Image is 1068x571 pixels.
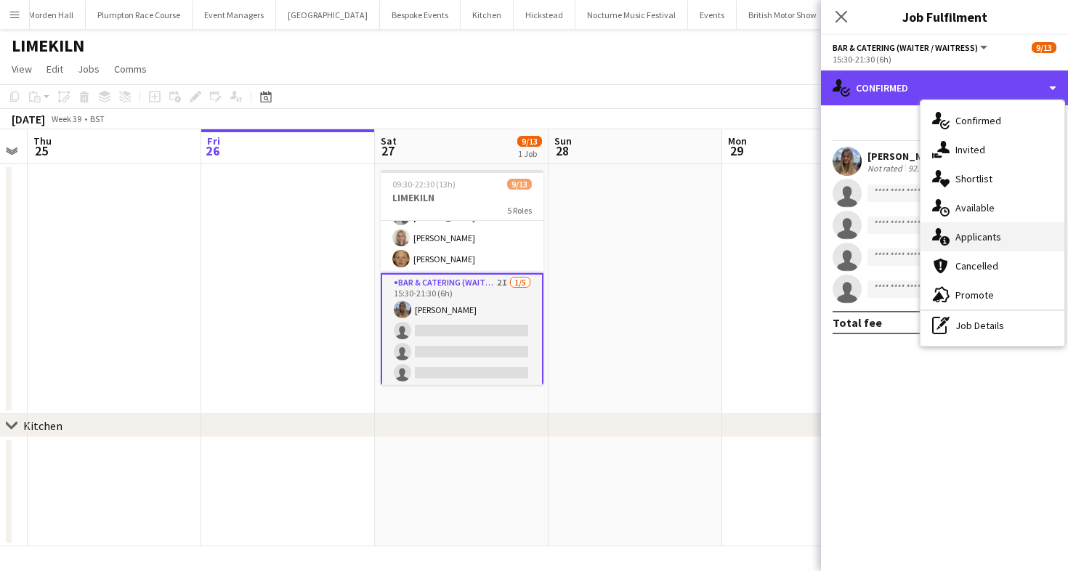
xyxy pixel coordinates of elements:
span: Week 39 [48,113,84,124]
span: 9/13 [507,179,532,190]
button: Bar & Catering (Waiter / waitress) [833,42,990,53]
div: Job Details [921,311,1064,340]
span: Cancelled [955,259,998,272]
span: Sun [554,134,572,147]
span: 25 [31,142,52,159]
span: Edit [46,62,63,76]
span: Fri [207,134,220,147]
div: [PERSON_NAME] [867,150,944,163]
span: Jobs [78,62,100,76]
a: Comms [108,60,153,78]
app-card-role: Bar & Catering (Waiter / waitress)2I1/515:30-21:30 (6h)[PERSON_NAME] [381,273,543,410]
button: [GEOGRAPHIC_DATA] [276,1,380,29]
div: Confirmed [821,70,1068,105]
span: Promote [955,288,994,301]
button: Event Managers [193,1,276,29]
span: 27 [379,142,397,159]
span: Confirmed [955,114,1001,127]
span: Thu [33,134,52,147]
button: Plumpton Race Course [86,1,193,29]
span: Invited [955,143,985,156]
span: 28 [552,142,572,159]
div: Not rated [867,163,905,174]
span: 9/13 [517,136,542,147]
span: 9/13 [1032,42,1056,53]
button: Bespoke Events [380,1,461,29]
span: Mon [728,134,747,147]
span: 5 Roles [507,205,532,216]
button: Hickstead [514,1,575,29]
app-job-card: 09:30-22:30 (13h)9/13LIMEKILN5 Roles[PERSON_NAME][PERSON_NAME][PERSON_NAME][PERSON_NAME][PERSON_N... [381,170,543,385]
div: Kitchen [23,418,62,433]
div: [DATE] [12,112,45,126]
span: Available [955,201,995,214]
button: Nocturne Music Festival [575,1,688,29]
button: Events [688,1,737,29]
span: Sat [381,134,397,147]
div: Total fee [833,315,882,330]
span: 26 [205,142,220,159]
a: Jobs [72,60,105,78]
div: 1 Job [518,148,541,159]
span: 29 [726,142,747,159]
h3: Job Fulfilment [821,7,1068,26]
h1: LIMEKILN [12,35,84,57]
span: Applicants [955,230,1001,243]
span: View [12,62,32,76]
span: Shortlist [955,172,992,185]
a: Edit [41,60,69,78]
div: BST [90,113,105,124]
button: British Motor Show [737,1,829,29]
button: Kitchen [461,1,514,29]
div: 15:30-21:30 (6h) [833,54,1056,65]
div: 92.8km [905,163,938,174]
span: 09:30-22:30 (13h) [392,179,456,190]
a: View [6,60,38,78]
button: Morden Hall [17,1,86,29]
span: Bar & Catering (Waiter / waitress) [833,42,978,53]
h3: LIMEKILN [381,191,543,204]
span: Comms [114,62,147,76]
